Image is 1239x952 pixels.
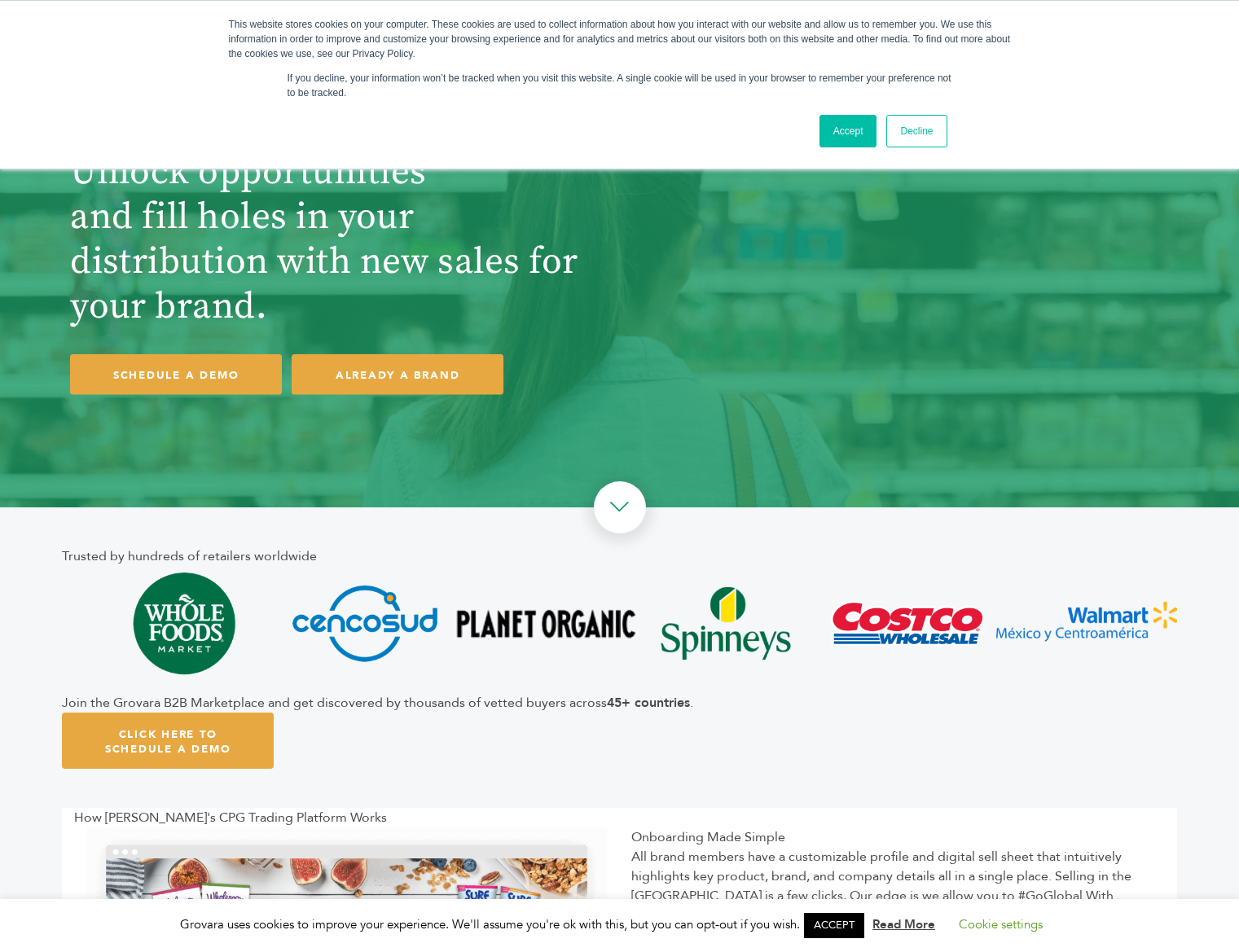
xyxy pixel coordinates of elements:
[105,727,231,757] span: Click Here To Schedule A Demo
[819,115,877,147] a: Accept
[607,694,690,712] b: 45+ countries
[62,546,1177,566] div: Trusted by hundreds of retailers worldwide
[70,150,611,329] h1: Unlock opportunities and fill holes in your distribution with new sales for your brand.
[62,693,1177,713] div: Join the Grovara B2B Marketplace and get discovered by thousands of vetted buyers across .
[804,913,864,938] a: ACCEPT
[292,353,503,395] a: ALREADY A BRAND
[180,916,1059,932] span: Grovara uses cookies to improve your experience. We'll assume you're ok with this, but you can op...
[62,713,274,769] a: Click Here To Schedule A Demo
[631,827,1152,847] div: Onboarding Made Simple
[631,847,1152,945] div: All brand members have a customizable profile and digital sell sheet that intuitively highlights ...
[62,808,1177,827] div: How [PERSON_NAME]'s CPG Trading Platform Works
[872,916,935,932] a: Read More
[886,115,947,147] a: Decline
[288,71,952,100] p: If you decline, your information won’t be tracked when you visit this website. A single cookie wi...
[70,353,282,395] a: SCHEDULE A DEMO
[229,17,1011,61] div: This website stores cookies on your computer. These cookies are used to collect information about...
[959,916,1043,932] a: Cookie settings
